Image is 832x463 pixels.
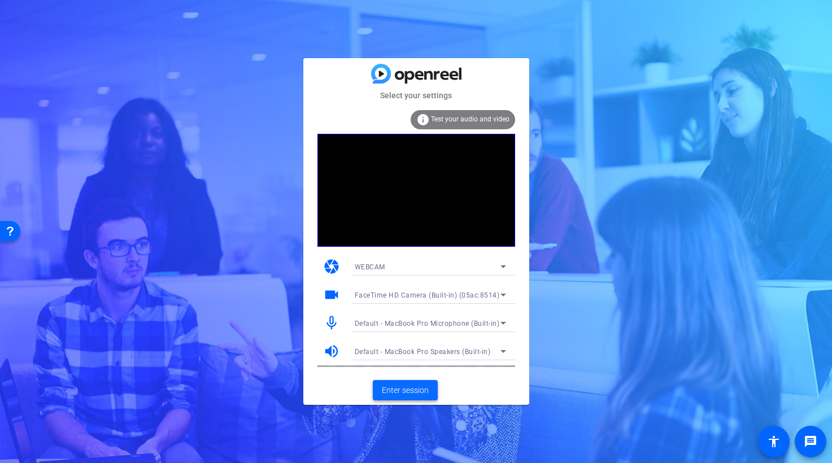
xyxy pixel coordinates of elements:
[767,435,781,448] mat-icon: accessibility
[416,113,430,126] mat-icon: info
[355,348,491,356] span: Default - MacBook Pro Speakers (Built-in)
[323,286,340,303] mat-icon: videocam
[431,115,509,123] span: Test your audio and video
[323,258,340,275] mat-icon: camera
[355,291,500,299] span: FaceTime HD Camera (Built-in) (05ac:8514)
[303,89,529,102] mat-card-subtitle: Select your settings
[355,320,500,327] span: Default - MacBook Pro Microphone (Built-in)
[804,435,817,448] mat-icon: message
[323,343,340,360] mat-icon: volume_up
[371,64,461,84] img: blue-gradient.svg
[373,380,438,400] button: Enter session
[382,385,429,396] span: Enter session
[323,315,340,331] mat-icon: mic_none
[355,263,385,271] span: WEBCAM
